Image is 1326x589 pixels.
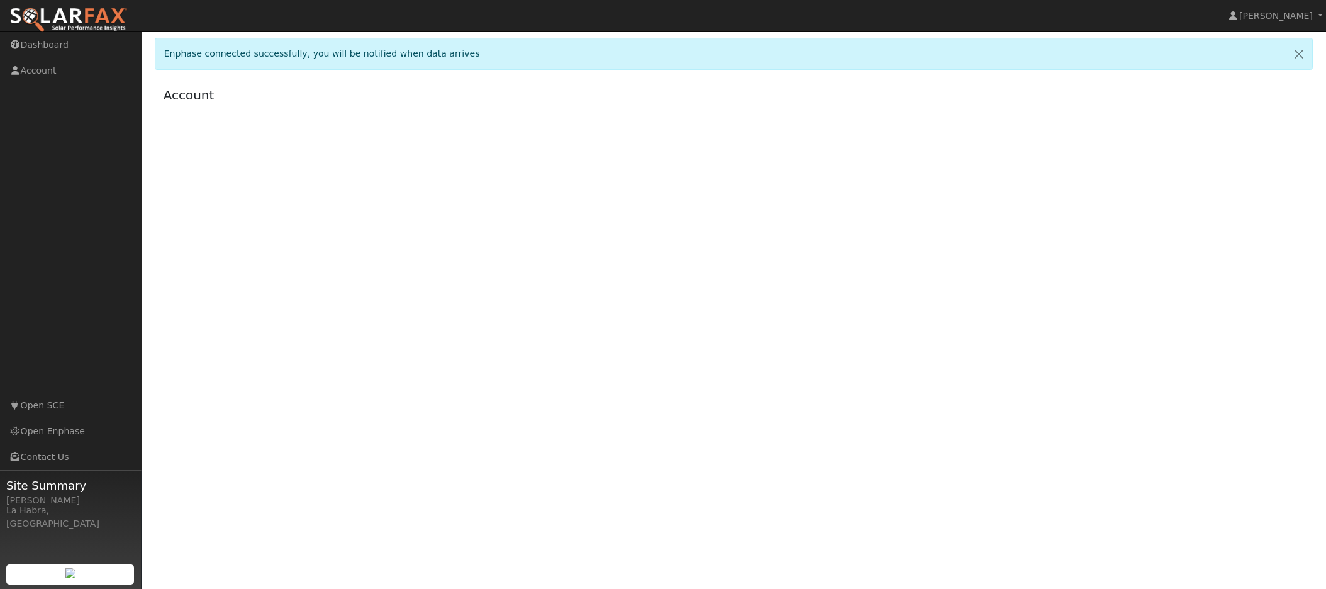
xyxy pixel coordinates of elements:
span: Site Summary [6,477,135,494]
div: [PERSON_NAME] [6,494,135,507]
div: Enphase connected successfully, you will be notified when data arrives [155,38,1313,70]
img: retrieve [65,568,75,578]
span: [PERSON_NAME] [1239,11,1313,21]
a: Close [1286,38,1312,69]
a: Account [164,87,214,103]
div: La Habra, [GEOGRAPHIC_DATA] [6,504,135,530]
img: SolarFax [9,7,128,33]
